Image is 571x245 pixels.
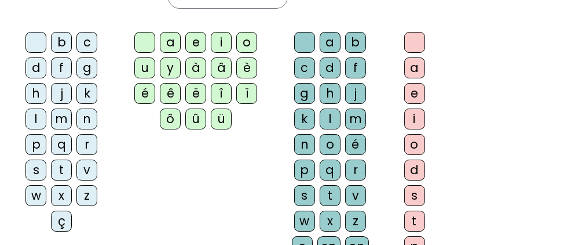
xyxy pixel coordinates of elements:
div: ï [236,83,257,104]
div: b [51,32,72,53]
div: m [51,109,72,129]
div: i [211,32,232,53]
div: g [76,57,97,78]
div: o [404,134,425,155]
div: i [404,109,425,129]
div: r [345,160,366,181]
div: k [294,109,315,129]
div: t [51,160,72,181]
div: t [404,211,425,232]
div: w [294,211,315,232]
div: t [320,185,341,206]
div: û [185,109,206,129]
div: n [294,134,315,155]
div: ë [185,83,206,104]
div: x [51,185,72,206]
div: q [51,134,72,155]
div: z [76,185,97,206]
div: m [345,109,366,129]
div: f [51,57,72,78]
div: x [320,211,341,232]
div: é [134,83,155,104]
div: d [404,160,425,181]
div: j [345,83,366,104]
div: o [236,32,257,53]
div: î [211,83,232,104]
div: a [320,32,341,53]
div: â [211,57,232,78]
div: ô [160,109,181,129]
div: d [320,57,341,78]
div: è [236,57,257,78]
div: v [345,185,366,206]
div: q [320,160,341,181]
div: s [294,185,315,206]
div: e [185,32,206,53]
div: ê [160,83,181,104]
div: a [404,57,425,78]
div: d [25,57,46,78]
div: ç [51,211,72,232]
div: o [320,134,341,155]
div: c [76,32,97,53]
div: c [294,57,315,78]
div: f [345,57,366,78]
div: e [404,83,425,104]
div: é [345,134,366,155]
div: h [25,83,46,104]
div: p [294,160,315,181]
div: b [345,32,366,53]
div: g [294,83,315,104]
div: l [25,109,46,129]
div: k [76,83,97,104]
div: s [25,160,46,181]
div: p [25,134,46,155]
div: l [320,109,341,129]
div: u [134,57,155,78]
div: y [160,57,181,78]
div: n [76,109,97,129]
div: r [76,134,97,155]
div: h [320,83,341,104]
div: v [76,160,97,181]
div: ü [211,109,232,129]
div: z [345,211,366,232]
div: j [51,83,72,104]
div: a [160,32,181,53]
div: s [404,185,425,206]
div: w [25,185,46,206]
div: à [185,57,206,78]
